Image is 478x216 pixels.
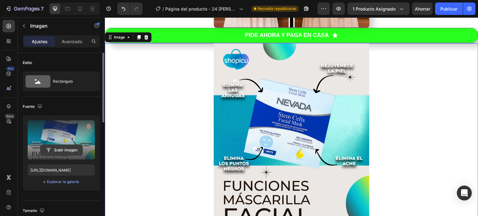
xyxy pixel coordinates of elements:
iframe: Área de diseño [105,17,478,216]
font: 7 [41,6,44,12]
div: Deshacer/Rehacer [117,2,143,15]
font: Tamaño [23,208,37,213]
font: Publicar [440,6,457,11]
font: 450 [7,67,14,71]
button: Publicar [435,2,463,15]
font: Rectángulo [53,79,73,84]
div: Image [8,17,21,23]
font: Avanzado [62,39,82,44]
font: Explorar la galería [47,179,79,184]
button: Subir imagen [40,145,83,156]
font: Necesita republicarse [258,6,296,11]
font: Fuente [23,104,35,109]
div: Abrir Intercom Messenger [457,186,472,200]
font: / [162,6,164,11]
font: Página del producto - 24 [PERSON_NAME], 23:29:04 [165,6,235,18]
font: Beta [6,114,13,118]
button: 7 [2,2,46,15]
font: Ahorrar [415,6,430,11]
font: Ajustes [32,39,48,44]
font: o [43,179,45,184]
p: Imagen [30,22,83,30]
button: 1 producto asignado [347,2,410,15]
button: Explorar la galería [47,179,79,185]
button: Ahorrar [412,2,433,15]
font: Imagen [30,23,48,29]
input: https://ejemplo.com/imagen.jpg [28,164,95,176]
font: 1 producto asignado [353,6,396,11]
font: Estilo [23,60,32,65]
